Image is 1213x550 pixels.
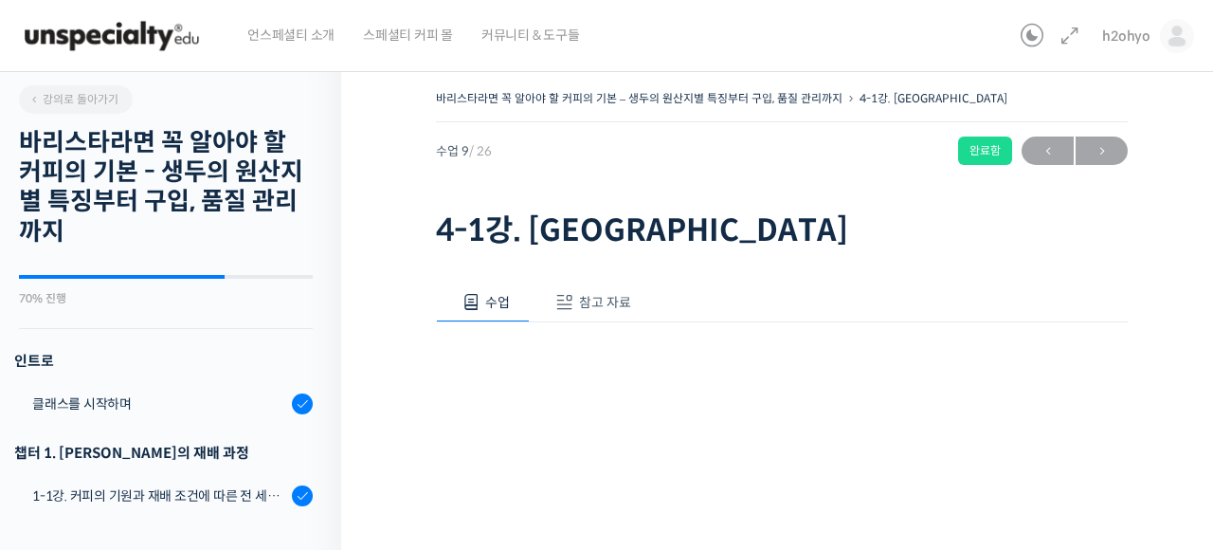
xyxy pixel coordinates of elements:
[32,394,286,414] div: 클래스를 시작하며
[860,91,1007,105] a: 4-1강. [GEOGRAPHIC_DATA]
[1022,138,1074,164] span: ←
[436,145,492,157] span: 수업 9
[436,91,842,105] a: 바리스타라면 꼭 알아야 할 커피의 기본 – 생두의 원산지별 특징부터 구입, 품질 관리까지
[28,92,118,106] span: 강의로 돌아가기
[436,212,1128,248] h1: 4-1강. [GEOGRAPHIC_DATA]
[958,137,1012,165] div: 완료함
[32,486,286,506] div: 1-1강. 커피의 기원과 재배 조건에 따른 전 세계 산지의 분포
[485,294,510,311] span: 수업
[1076,137,1128,165] a: 다음→
[1022,137,1074,165] a: ←이전
[579,294,631,311] span: 참고 자료
[19,128,313,247] h2: 바리스타라면 꼭 알아야 할 커피의 기본 - 생두의 원산지별 특징부터 구입, 품질 관리까지
[19,293,313,304] div: 70% 진행
[19,85,133,114] a: 강의로 돌아가기
[14,348,313,374] h3: 인트로
[1076,138,1128,164] span: →
[469,143,492,159] span: / 26
[1102,27,1150,45] span: h2ohyo
[14,440,313,466] div: 챕터 1. [PERSON_NAME]의 재배 과정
